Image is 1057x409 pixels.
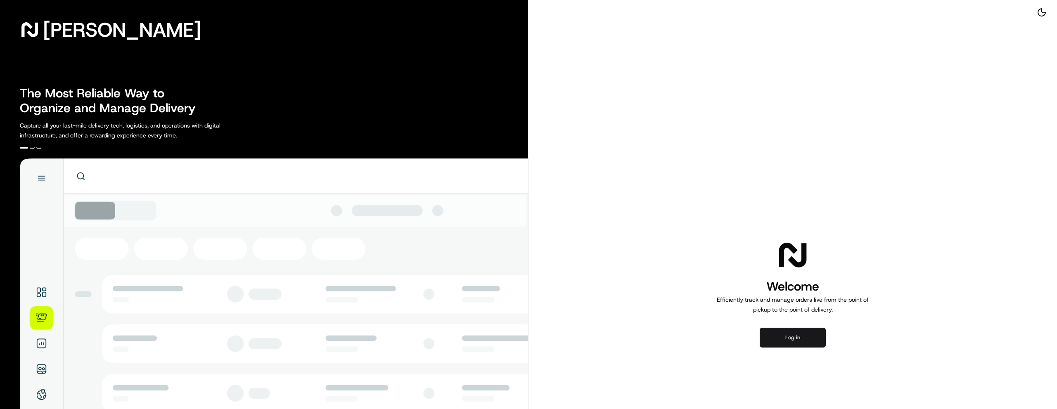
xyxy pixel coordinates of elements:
p: Capture all your last-mile delivery tech, logistics, and operations with digital infrastructure, ... [20,121,258,140]
h1: Welcome [713,278,872,295]
button: Log in [760,328,826,348]
h2: The Most Reliable Way to Organize and Manage Delivery [20,86,205,116]
span: [PERSON_NAME] [43,21,201,38]
p: Efficiently track and manage orders live from the point of pickup to the point of delivery. [713,295,872,314]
